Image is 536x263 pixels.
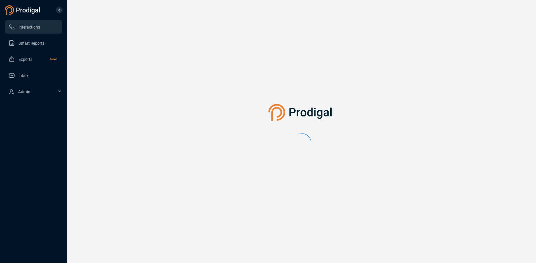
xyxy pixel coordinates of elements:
img: prodigal-logo [5,5,42,15]
li: Exports [5,52,62,66]
li: Smart Reports [5,36,62,50]
span: Smart Reports [19,41,44,46]
a: ExportsNew! [8,52,57,66]
span: Interactions [19,25,40,30]
li: Interactions [5,20,62,34]
span: Inbox [19,73,29,78]
a: Smart Reports [8,36,57,50]
a: Inbox [8,69,57,82]
span: Exports [19,57,32,62]
img: prodigal-logo [268,104,335,121]
li: Inbox [5,69,62,82]
a: Interactions [8,20,57,34]
span: New! [50,52,57,66]
span: Admin [18,89,30,94]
